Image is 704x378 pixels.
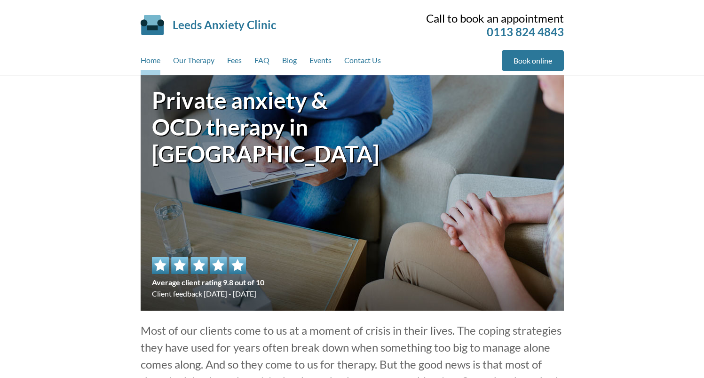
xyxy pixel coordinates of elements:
[152,257,246,274] img: 5 star rating
[152,87,352,167] h1: Private anxiety & OCD therapy in [GEOGRAPHIC_DATA]
[141,50,160,75] a: Home
[173,50,214,75] a: Our Therapy
[309,50,332,75] a: Events
[152,257,264,299] div: Client feedback [DATE] - [DATE]
[487,25,564,39] a: 0113 824 4843
[282,50,297,75] a: Blog
[173,18,276,32] a: Leeds Anxiety Clinic
[152,277,264,288] span: Average client rating 9.8 out of 10
[344,50,381,75] a: Contact Us
[254,50,269,75] a: FAQ
[227,50,242,75] a: Fees
[502,50,564,71] a: Book online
